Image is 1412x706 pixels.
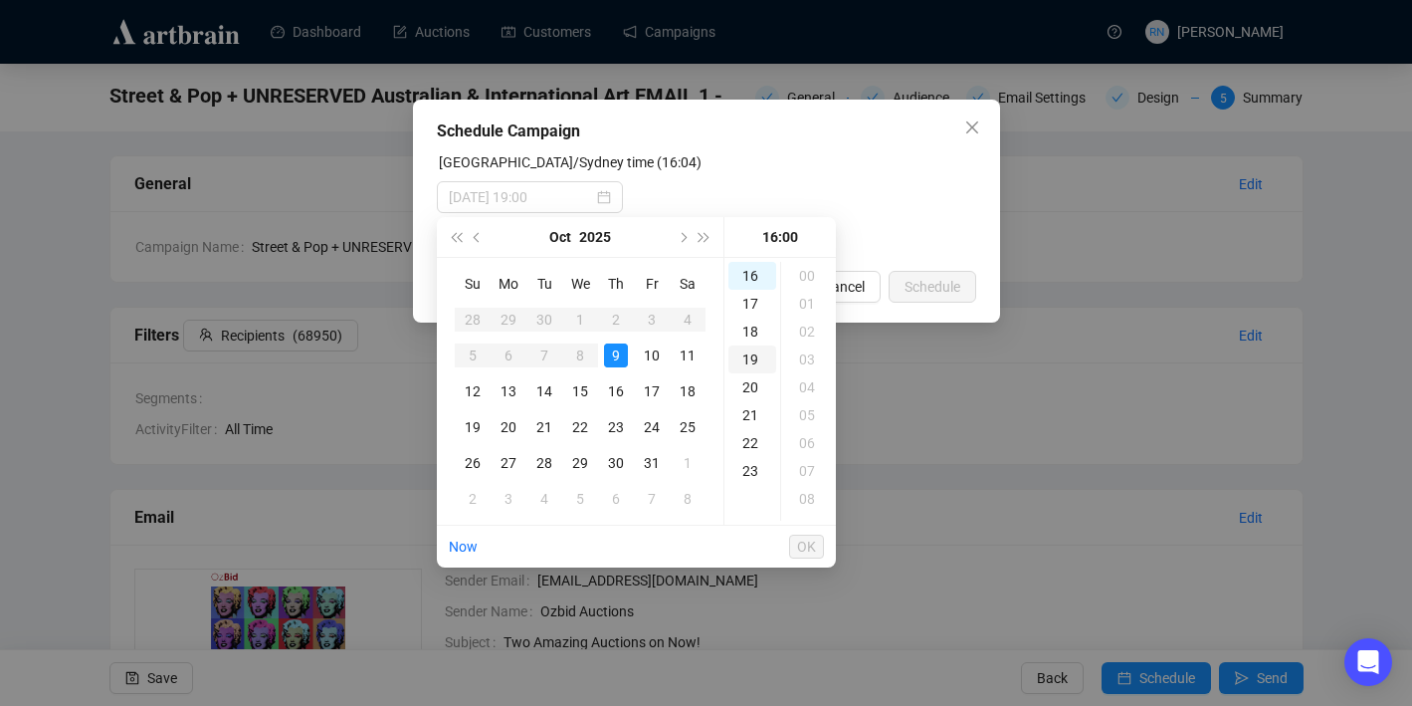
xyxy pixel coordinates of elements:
td: 2025-10-29 [562,445,598,481]
td: 2025-09-28 [455,302,491,338]
td: 2025-10-04 [670,302,706,338]
td: 2025-10-08 [562,338,598,373]
td: 2025-10-25 [670,409,706,445]
div: 23 [728,457,776,485]
div: 16 [728,262,776,290]
div: 19 [728,346,776,373]
div: 14 [532,379,556,403]
td: 2025-10-26 [455,445,491,481]
td: 2025-10-27 [491,445,526,481]
div: 22 [728,429,776,457]
td: 2025-11-06 [598,481,634,517]
div: 01 [785,290,833,318]
div: 5 [568,487,592,511]
div: 27 [497,451,520,475]
div: 15 [568,379,592,403]
td: 2025-10-28 [526,445,562,481]
div: 31 [640,451,664,475]
th: We [562,266,598,302]
td: 2025-11-02 [455,481,491,517]
button: Choose a month [549,217,571,257]
td: 2025-10-03 [634,302,670,338]
td: 2025-10-23 [598,409,634,445]
div: 10 [640,344,664,367]
div: 3 [497,487,520,511]
span: Cancel [823,276,865,298]
th: Th [598,266,634,302]
td: 2025-10-17 [634,373,670,409]
div: 1 [676,451,700,475]
div: Open Intercom Messenger [1344,638,1392,686]
div: 4 [676,308,700,332]
td: 2025-11-08 [670,481,706,517]
th: Fr [634,266,670,302]
button: Next year (Control + right) [694,217,715,257]
button: Last year (Control + left) [445,217,467,257]
td: 2025-10-05 [455,338,491,373]
div: 3 [640,308,664,332]
div: 11 [676,344,700,367]
input: Select date [449,186,593,208]
div: 2 [604,308,628,332]
td: 2025-10-11 [670,338,706,373]
td: 2025-11-04 [526,481,562,517]
button: Schedule [889,271,976,303]
td: 2025-10-06 [491,338,526,373]
td: 2025-11-03 [491,481,526,517]
label: Australia/Sydney time (16:04) [439,154,702,170]
div: 7 [532,344,556,367]
div: 17 [640,379,664,403]
th: Tu [526,266,562,302]
div: 22 [568,415,592,439]
div: 18 [676,379,700,403]
div: 17 [728,290,776,318]
td: 2025-10-21 [526,409,562,445]
button: Previous month (PageUp) [467,217,489,257]
td: 2025-10-30 [598,445,634,481]
div: 02 [785,318,833,346]
div: 09 [785,513,833,541]
div: 30 [532,308,556,332]
td: 2025-10-14 [526,373,562,409]
div: 00 [785,262,833,290]
div: 19 [461,415,485,439]
div: 20 [497,415,520,439]
div: 25 [676,415,700,439]
div: 29 [497,308,520,332]
td: 2025-10-07 [526,338,562,373]
td: 2025-10-24 [634,409,670,445]
div: 5 [461,344,485,367]
div: 03 [785,346,833,373]
td: 2025-10-16 [598,373,634,409]
div: 1 [568,308,592,332]
td: 2025-10-19 [455,409,491,445]
td: 2025-10-10 [634,338,670,373]
td: 2025-09-29 [491,302,526,338]
td: 2025-11-01 [670,445,706,481]
div: 8 [676,487,700,511]
td: 2025-10-12 [455,373,491,409]
td: 2025-11-07 [634,481,670,517]
td: 2025-10-22 [562,409,598,445]
div: 9 [604,344,628,367]
th: Su [455,266,491,302]
div: 18 [728,318,776,346]
div: 16 [604,379,628,403]
td: 2025-10-13 [491,373,526,409]
div: 08 [785,485,833,513]
div: 28 [461,308,485,332]
div: 21 [532,415,556,439]
button: OK [789,535,824,559]
div: 23 [604,415,628,439]
div: 2 [461,487,485,511]
div: 05 [785,401,833,429]
div: 07 [785,457,833,485]
td: 2025-10-02 [598,302,634,338]
td: 2025-10-18 [670,373,706,409]
div: 29 [568,451,592,475]
div: 8 [568,344,592,367]
td: 2025-10-01 [562,302,598,338]
div: 16:00 [732,217,828,257]
div: 6 [604,487,628,511]
td: 2025-10-31 [634,445,670,481]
